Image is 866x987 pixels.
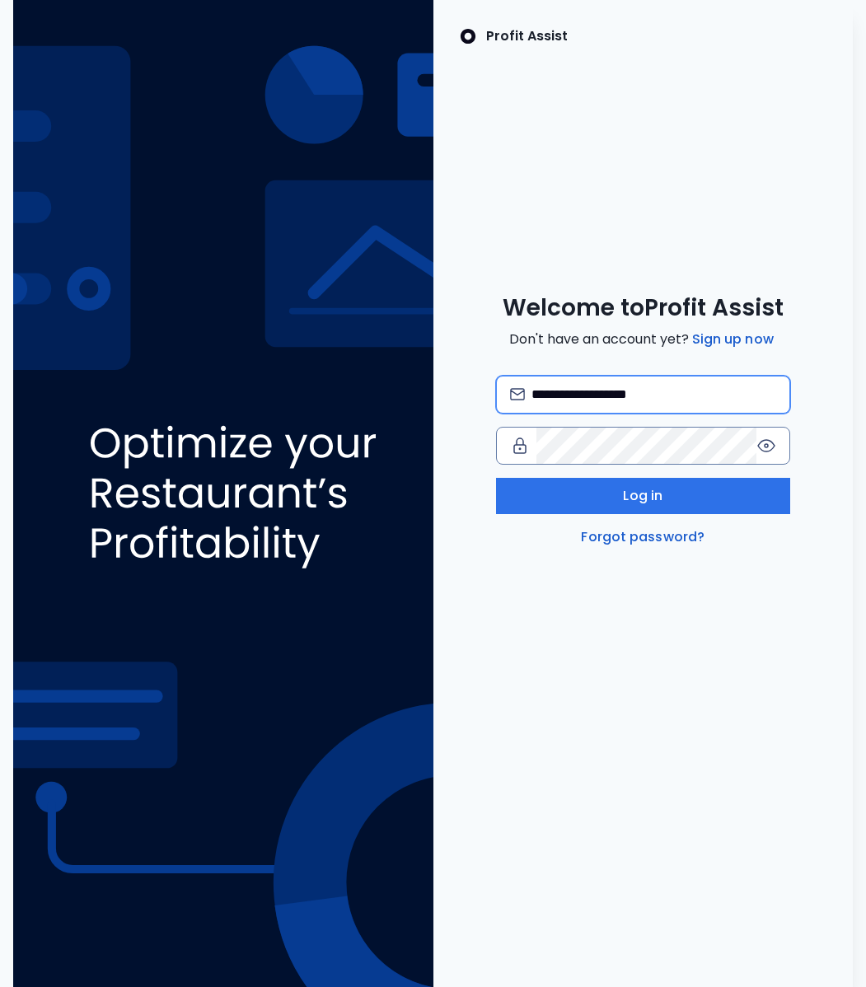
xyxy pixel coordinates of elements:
[510,388,525,400] img: email
[623,486,662,506] span: Log in
[578,527,708,547] a: Forgot password?
[509,330,777,349] span: Don't have an account yet?
[486,26,568,46] p: Profit Assist
[689,330,777,349] a: Sign up now
[496,478,790,514] button: Log in
[460,26,476,46] img: SpotOn Logo
[503,293,784,323] span: Welcome to Profit Assist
